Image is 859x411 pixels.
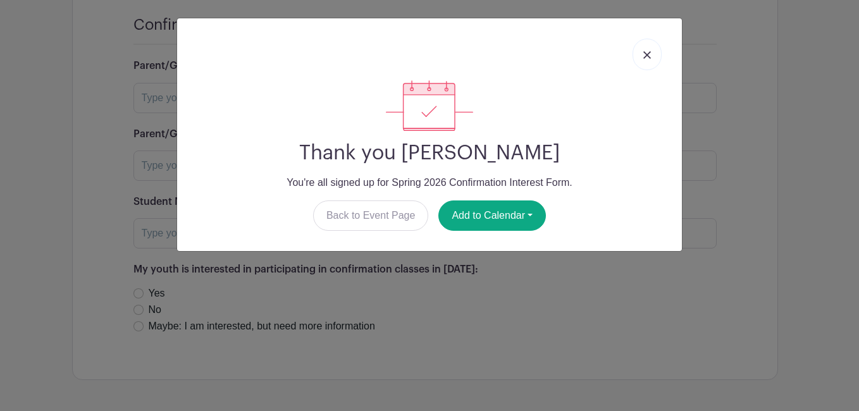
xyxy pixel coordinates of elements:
p: You're all signed up for Spring 2026 Confirmation Interest Form. [187,175,672,190]
h2: Thank you [PERSON_NAME] [187,141,672,165]
img: close_button-5f87c8562297e5c2d7936805f587ecaba9071eb48480494691a3f1689db116b3.svg [643,51,651,59]
img: signup_complete-c468d5dda3e2740ee63a24cb0ba0d3ce5d8a4ecd24259e683200fb1569d990c8.svg [386,80,473,131]
a: Back to Event Page [313,200,429,231]
button: Add to Calendar [438,200,546,231]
